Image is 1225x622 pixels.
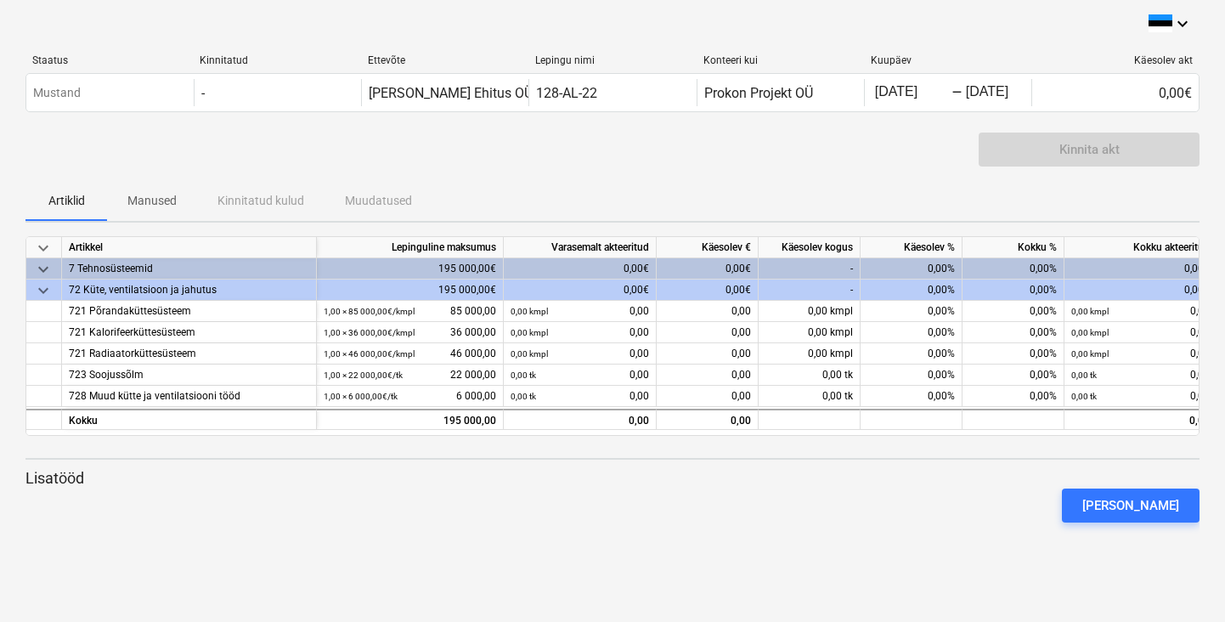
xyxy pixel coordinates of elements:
[25,468,1200,489] p: Lisatööd
[872,81,951,105] input: Algus
[324,343,496,365] div: 46 000,00
[511,365,649,386] div: 0,00
[69,386,309,407] div: 728 Muud kütte ja ventilatsiooni tööd
[324,386,496,407] div: 6 000,00
[69,258,309,280] div: 7 Tehnosüsteemid
[759,237,861,258] div: Käesolev kogus
[759,365,861,386] div: 0,00 tk
[1071,322,1210,343] div: 0,00
[759,322,861,343] div: 0,00 kmpl
[511,307,548,316] small: 0,00 kmpl
[1071,386,1210,407] div: 0,00
[871,54,1025,66] div: Kuupäev
[33,280,54,301] span: keyboard_arrow_down
[1172,14,1193,34] i: keyboard_arrow_down
[657,322,759,343] div: 0,00
[62,237,317,258] div: Artikkel
[759,258,861,280] div: -
[1071,365,1210,386] div: 0,00
[317,258,504,280] div: 195 000,00€
[504,280,657,301] div: 0,00€
[861,258,962,280] div: 0,00%
[33,84,81,102] p: Mustand
[201,85,205,101] div: -
[69,343,309,365] div: 721 Radiaatorküttesüsteem
[657,258,759,280] div: 0,00€
[657,386,759,407] div: 0,00
[861,365,962,386] div: 0,00%
[511,386,649,407] div: 0,00
[962,386,1064,407] div: 0,00%
[759,280,861,301] div: -
[1064,409,1217,430] div: 0,00
[861,386,962,407] div: 0,00%
[657,301,759,322] div: 0,00
[861,237,962,258] div: Käesolev %
[962,258,1064,280] div: 0,00%
[511,328,548,337] small: 0,00 kmpl
[200,54,353,66] div: Kinnitatud
[33,238,54,258] span: keyboard_arrow_down
[1064,258,1217,280] div: 0,00€
[1062,489,1200,523] button: [PERSON_NAME]
[1071,392,1097,401] small: 0,00 tk
[962,343,1064,365] div: 0,00%
[368,54,522,66] div: Ettevõte
[1039,54,1193,66] div: Käesolev akt
[504,237,657,258] div: Varasemalt akteeritud
[69,322,309,343] div: 721 Kalorifeerküttesüsteem
[951,88,962,98] div: -
[33,259,54,280] span: keyboard_arrow_down
[504,258,657,280] div: 0,00€
[861,343,962,365] div: 0,00%
[324,322,496,343] div: 36 000,00
[861,280,962,301] div: 0,00%
[324,370,403,380] small: 1,00 × 22 000,00€ / tk
[1071,328,1109,337] small: 0,00 kmpl
[324,301,496,322] div: 85 000,00
[962,280,1064,301] div: 0,00%
[536,85,597,101] div: 128-AL-22
[46,192,87,210] p: Artiklid
[324,328,415,337] small: 1,00 × 36 000,00€ / kmpl
[1071,370,1097,380] small: 0,00 tk
[1071,301,1210,322] div: 0,00
[511,322,649,343] div: 0,00
[861,301,962,322] div: 0,00%
[511,349,548,359] small: 0,00 kmpl
[657,237,759,258] div: Käesolev €
[69,365,309,386] div: 723 Soojussõlm
[324,349,415,359] small: 1,00 × 46 000,00€ / kmpl
[962,81,1042,105] input: Lõpp
[861,322,962,343] div: 0,00%
[962,322,1064,343] div: 0,00%
[759,301,861,322] div: 0,00 kmpl
[324,410,496,432] div: 195 000,00
[759,386,861,407] div: 0,00 tk
[324,365,496,386] div: 22 000,00
[657,280,759,301] div: 0,00€
[535,54,689,66] div: Lepingu nimi
[62,409,317,430] div: Kokku
[127,192,177,210] p: Manused
[759,343,861,365] div: 0,00 kmpl
[1031,79,1199,106] div: 0,00€
[32,54,186,66] div: Staatus
[704,85,813,101] div: Prokon Projekt OÜ
[317,237,504,258] div: Lepinguline maksumus
[317,280,504,301] div: 195 000,00€
[962,237,1064,258] div: Kokku %
[962,365,1064,386] div: 0,00%
[1064,237,1217,258] div: Kokku akteeritud
[511,370,536,380] small: 0,00 tk
[1071,307,1109,316] small: 0,00 kmpl
[703,54,857,66] div: Konteeri kui
[657,409,759,430] div: 0,00
[657,343,759,365] div: 0,00
[369,85,533,101] div: [PERSON_NAME] Ehitus OÜ
[657,365,759,386] div: 0,00
[511,301,649,322] div: 0,00
[511,392,536,401] small: 0,00 tk
[69,301,309,322] div: 721 Põrandaküttesüsteem
[324,392,398,401] small: 1,00 × 6 000,00€ / tk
